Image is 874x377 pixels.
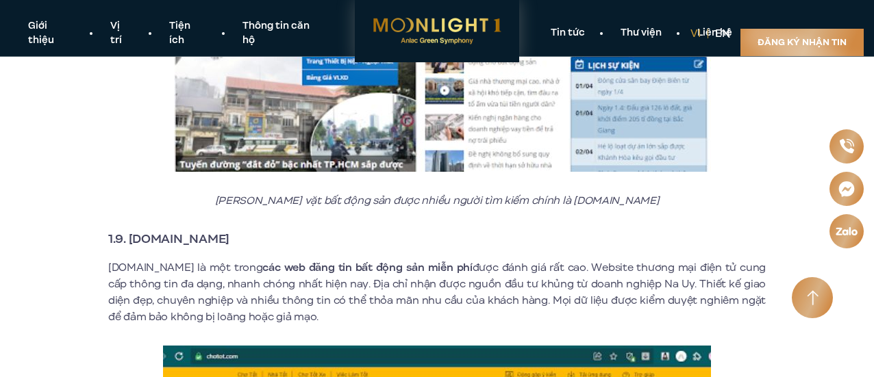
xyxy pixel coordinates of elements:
strong: 1.9. [DOMAIN_NAME] [108,230,229,248]
a: Tiện ích [151,19,225,48]
img: Messenger icon [838,181,855,197]
a: Liên hệ [679,26,750,40]
img: Zalo icon [835,227,858,235]
a: Đăng ký nhận tin [740,29,864,56]
a: Tin tức [533,26,603,40]
strong: các web đăng tin bất động sản miễn phí [262,260,472,275]
a: Thông tin căn hộ [225,19,341,48]
img: Phone icon [839,139,853,153]
p: [DOMAIN_NAME] là một trong được đánh giá rất cao. Website thương mại điện tử cung cấp thông tin đ... [108,259,766,325]
a: Vị trí [92,19,151,48]
a: Thư viện [603,26,679,40]
em: [PERSON_NAME] vặt bất động sản được nhiều người tìm kiếm chính là [DOMAIN_NAME] [215,193,660,208]
a: vi [690,26,701,41]
a: Giới thiệu [10,19,92,48]
img: Arrow icon [807,290,819,306]
a: en [715,26,730,41]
